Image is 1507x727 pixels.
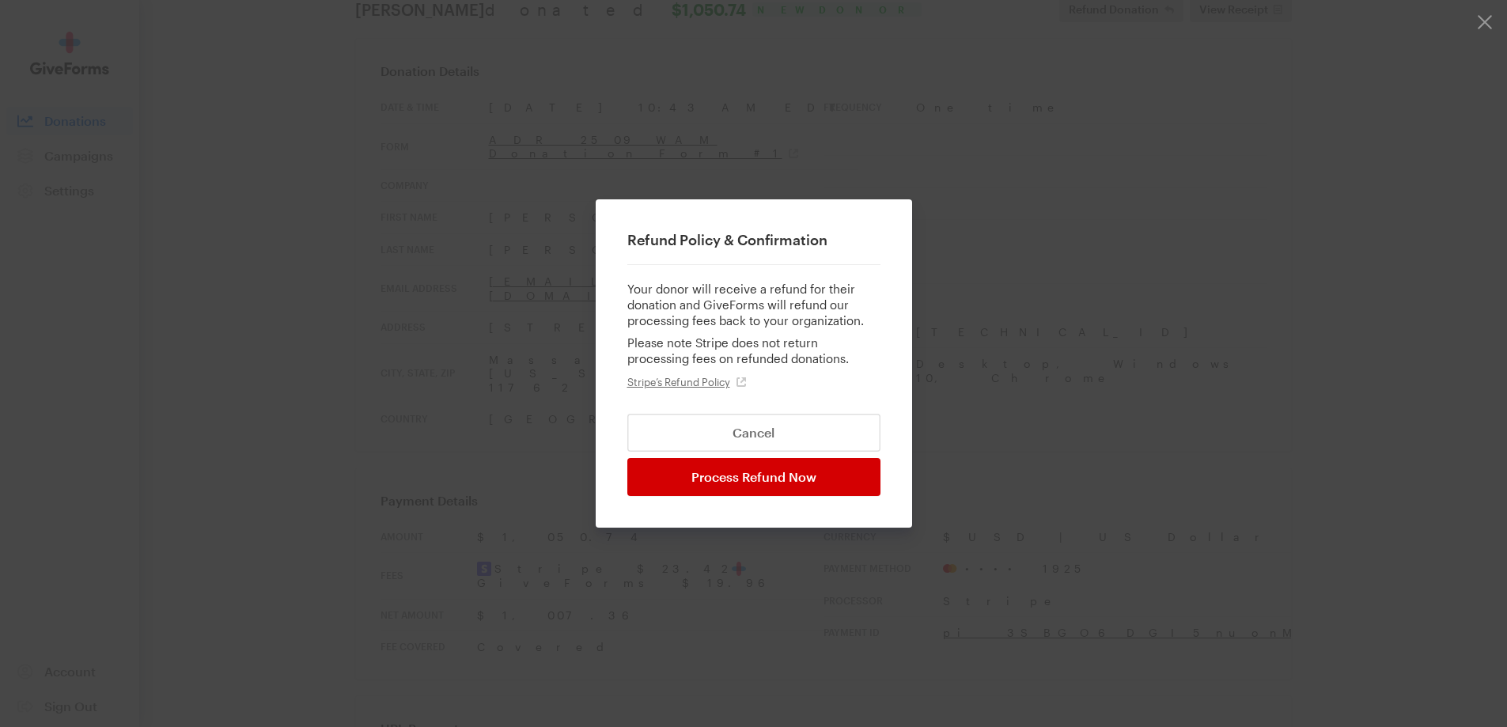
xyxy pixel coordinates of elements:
input: Process Refund Now [627,458,880,496]
p: Please note Stripe does not return processing fees on refunded donations. [627,335,880,366]
h2: Refund Policy & Confirmation [627,231,880,248]
td: Thank You! [517,127,991,178]
a: Stripe’s Refund Policy [627,376,746,388]
p: Your donor will receive a refund for their donation and GiveForms will refund our processing fees... [627,281,880,328]
button: Cancel [627,414,880,452]
img: BrightFocus Foundation | Alzheimer's Disease Research [615,26,892,71]
td: Your generous, tax-deductible gift to [MEDICAL_DATA] Research will go to work to help fund promis... [559,531,949,722]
